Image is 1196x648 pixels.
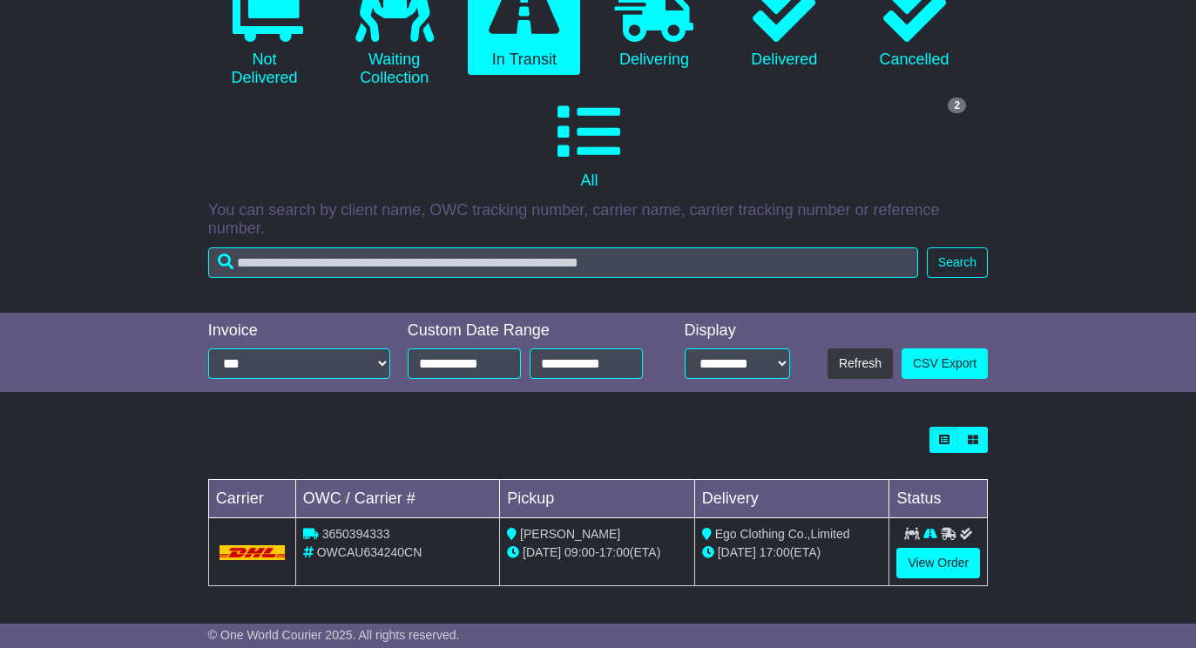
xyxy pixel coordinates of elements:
[828,348,893,379] button: Refresh
[599,545,630,559] span: 17:00
[208,94,970,197] a: 2 All
[889,480,988,518] td: Status
[702,543,882,562] div: (ETA)
[208,480,295,518] td: Carrier
[295,480,499,518] td: OWC / Carrier #
[322,527,390,541] span: 3650394333
[760,545,790,559] span: 17:00
[220,545,285,559] img: DHL.png
[317,545,422,559] span: OWCAU634240CN
[685,321,791,341] div: Display
[208,628,460,642] span: © One World Courier 2025. All rights reserved.
[408,321,656,341] div: Custom Date Range
[507,543,687,562] div: - (ETA)
[896,548,980,578] a: View Order
[523,545,561,559] span: [DATE]
[718,545,756,559] span: [DATE]
[715,527,850,541] span: Ego Clothing Co.,Limited
[902,348,988,379] a: CSV Export
[520,527,620,541] span: [PERSON_NAME]
[208,321,390,341] div: Invoice
[948,98,966,113] span: 2
[564,545,595,559] span: 09:00
[500,480,695,518] td: Pickup
[927,247,988,278] button: Search
[208,201,988,239] p: You can search by client name, OWC tracking number, carrier name, carrier tracking number or refe...
[694,480,889,518] td: Delivery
